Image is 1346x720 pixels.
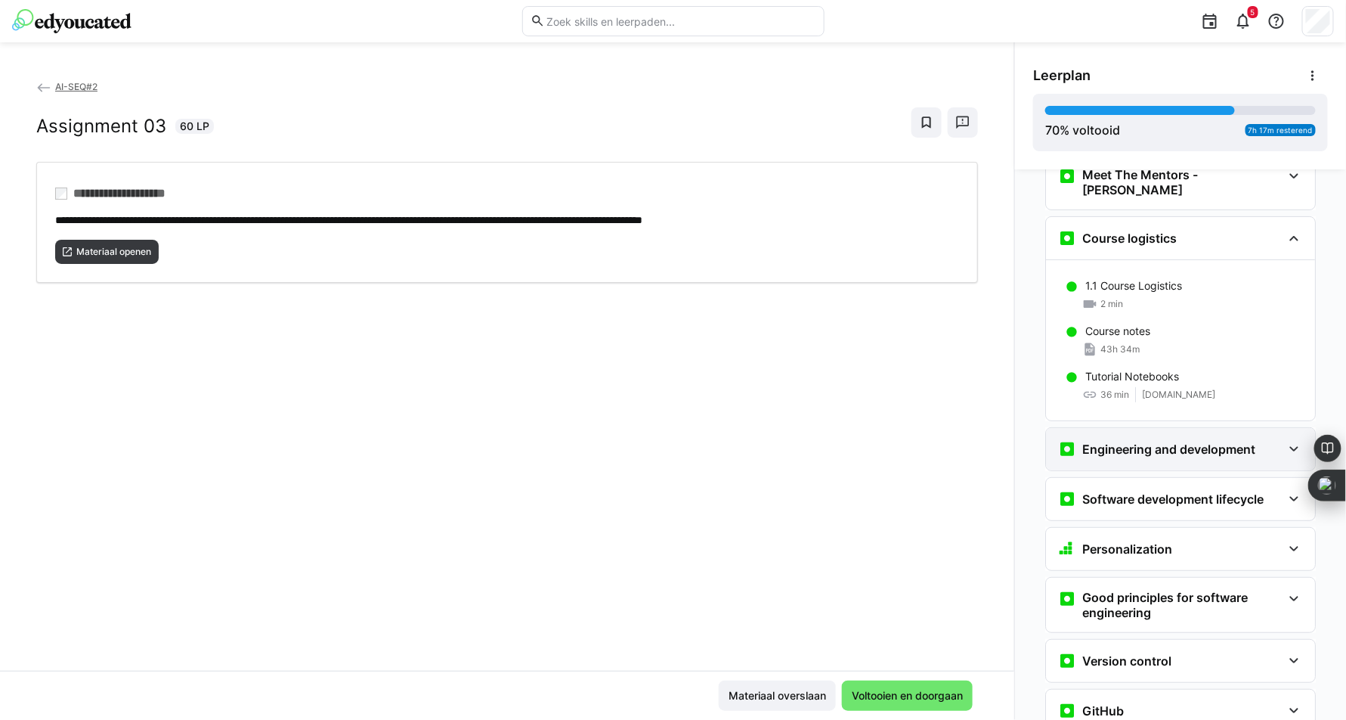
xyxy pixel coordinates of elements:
span: 70 [1045,123,1060,138]
p: Course notes [1085,324,1150,339]
h3: Software development lifecycle [1082,492,1264,507]
h3: Course logistics [1082,231,1177,246]
span: 7h 17m resterend [1249,126,1313,135]
div: % voltooid [1045,121,1120,139]
h3: Good principles for software engineering [1082,590,1282,620]
h3: GitHub [1082,703,1124,718]
p: Tutorial Notebooks [1085,369,1179,384]
input: Zoek skills en leerpaden... [545,14,815,28]
h3: Meet The Mentors - [PERSON_NAME] [1082,167,1282,197]
span: 5 [1251,8,1255,17]
span: 2 min [1100,298,1123,310]
button: Materiaal overslaan [719,681,836,711]
a: AI-SEQ#2 [36,81,97,92]
span: 36 min [1100,389,1129,401]
span: Voltooien en doorgaan [849,688,965,703]
span: [DOMAIN_NAME] [1142,389,1215,401]
h2: Assignment 03 [36,115,166,138]
button: Materiaal openen [55,240,159,264]
span: 60 LP [180,119,209,134]
span: 43h 34m [1100,343,1140,355]
button: Voltooien en doorgaan [842,681,973,711]
span: Materiaal openen [75,246,153,258]
p: 1.1 Course Logistics [1085,278,1182,293]
span: AI-SEQ#2 [55,81,97,92]
h3: Personalization [1082,542,1172,557]
span: Materiaal overslaan [726,688,828,703]
span: Leerplan [1033,67,1091,84]
h3: Version control [1082,653,1171,669]
h3: Engineering and development [1082,442,1255,457]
